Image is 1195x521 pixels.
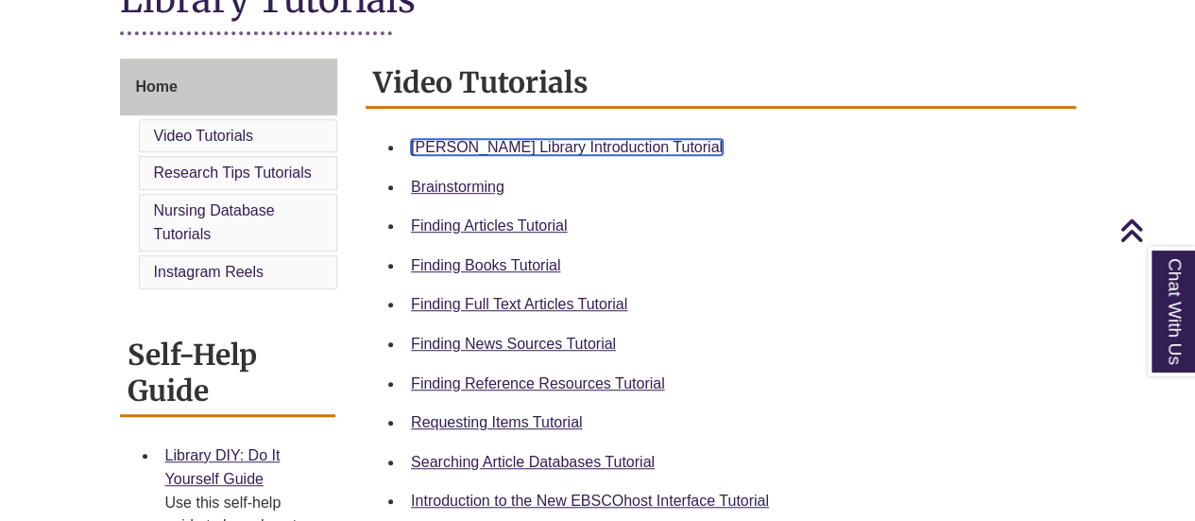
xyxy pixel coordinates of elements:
[411,139,723,155] a: [PERSON_NAME] Library Introduction Tutorial
[136,78,178,95] span: Home
[411,179,504,195] a: Brainstorming
[411,493,769,509] a: Introduction to the New EBSCOhost Interface Tutorial
[120,59,338,293] div: Guide Page Menu
[411,257,560,273] a: Finding Books Tutorial
[411,336,616,352] a: Finding News Sources Tutorial
[411,375,665,391] a: Finding Reference Resources Tutorial
[411,414,582,430] a: Requesting Items Tutorial
[120,331,336,417] h2: Self-Help Guide
[366,59,1076,109] h2: Video Tutorials
[165,447,281,488] a: Library DIY: Do It Yourself Guide
[154,165,312,181] a: Research Tips Tutorials
[154,202,275,243] a: Nursing Database Tutorials
[120,59,338,115] a: Home
[411,296,627,312] a: Finding Full Text Articles Tutorial
[1119,217,1190,243] a: Back to Top
[154,128,254,144] a: Video Tutorials
[154,264,265,280] a: Instagram Reels
[411,217,567,234] a: Finding Articles Tutorial
[411,454,655,470] a: Searching Article Databases Tutorial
